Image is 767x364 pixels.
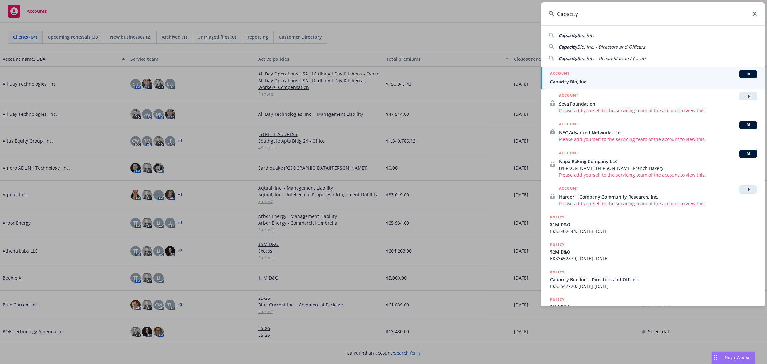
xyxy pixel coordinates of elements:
[559,158,757,165] span: Napa Baking Company LLC
[550,276,757,283] span: Capacity Bio, Inc. - Directors and Officers
[550,283,757,289] span: EKS3547720, [DATE]-[DATE]
[550,249,757,255] span: $2M D&O
[558,44,577,50] span: Capacity
[559,100,757,107] span: Seva Foundation
[559,150,578,157] h5: ACCOUNT
[559,194,757,200] span: Harder + Company Community Research, Inc.
[541,182,765,210] a: ACCOUNTTRHarder + Company Community Research, Inc.Please add yourself to the servicing team of th...
[541,89,765,117] a: ACCOUNTTRSeva FoundationPlease add yourself to the servicing team of the account to view this.
[742,71,755,77] span: BI
[541,238,765,265] a: POLICY$2M D&OEKS3452879, [DATE]-[DATE]
[742,122,755,128] span: BI
[742,186,755,192] span: TR
[558,55,577,61] span: Capacity
[541,265,765,293] a: POLICYCapacity Bio, Inc. - Directors and OfficersEKS3547720, [DATE]-[DATE]
[577,55,645,61] span: Bio, Inc. - Ocean Marine / Cargo
[550,255,757,262] span: EKS3452879, [DATE]-[DATE]
[541,293,765,320] a: POLICY$2M D&O
[550,78,757,85] span: Capacity Bio, Inc.
[541,210,765,238] a: POLICY$1M D&OEKS3402644, [DATE]-[DATE]
[550,297,565,303] h5: POLICY
[577,32,594,38] span: Bio, Inc.
[550,304,757,310] span: $2M D&O
[541,146,765,182] a: ACCOUNTBINapa Baking Company LLC[PERSON_NAME] [PERSON_NAME] French BakeryPlease add yourself to t...
[725,355,750,360] span: Nova Assist
[742,93,755,99] span: TR
[550,228,757,234] span: EKS3402644, [DATE]-[DATE]
[712,352,720,364] div: Drag to move
[558,32,577,38] span: Capacity
[559,92,578,100] h5: ACCOUNT
[559,136,757,143] span: Please add yourself to the servicing team of the account to view this.
[550,70,569,78] h5: ACCOUNT
[541,2,765,25] input: Search...
[742,151,755,157] span: BI
[711,351,755,364] button: Nova Assist
[541,67,765,89] a: ACCOUNTBICapacity Bio, Inc.
[559,185,578,193] h5: ACCOUNT
[541,117,765,146] a: ACCOUNTBINEC Advanced Networks, Inc.Please add yourself to the servicing team of the account to v...
[577,44,645,50] span: Bio, Inc. - Directors and Officers
[550,221,757,228] span: $1M D&O
[550,241,565,248] h5: POLICY
[559,200,757,207] span: Please add yourself to the servicing team of the account to view this.
[550,269,565,275] h5: POLICY
[559,165,757,171] span: [PERSON_NAME] [PERSON_NAME] French Bakery
[559,171,757,178] span: Please add yourself to the servicing team of the account to view this.
[559,107,757,114] span: Please add yourself to the servicing team of the account to view this.
[550,214,565,220] h5: POLICY
[559,121,578,129] h5: ACCOUNT
[559,129,757,136] span: NEC Advanced Networks, Inc.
